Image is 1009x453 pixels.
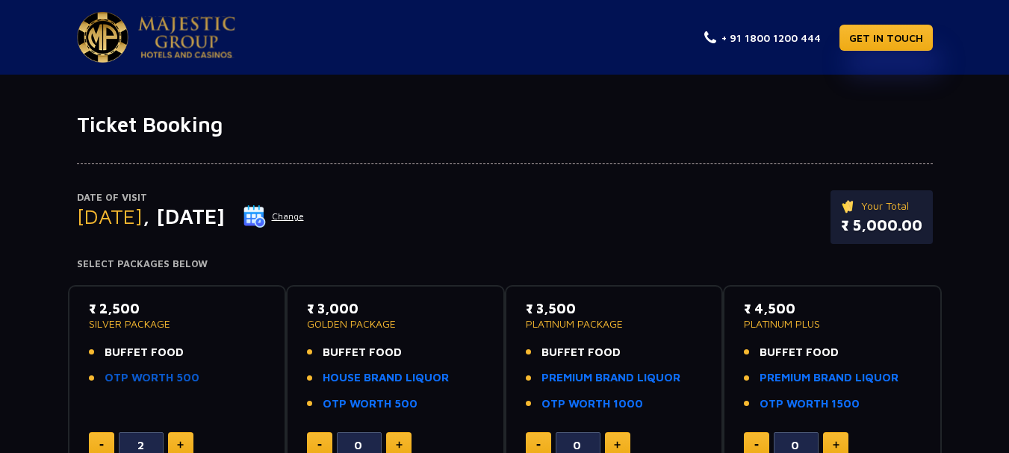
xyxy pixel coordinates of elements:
[77,258,933,270] h4: Select Packages Below
[833,441,839,449] img: plus
[89,299,266,319] p: ₹ 2,500
[77,12,128,63] img: Majestic Pride
[307,299,484,319] p: ₹ 3,000
[541,369,680,387] a: PREMIUM BRAND LIQUOR
[99,444,104,446] img: minus
[105,344,184,361] span: BUFFET FOOD
[841,198,922,214] p: Your Total
[760,396,860,413] a: OTP WORTH 1500
[143,204,225,228] span: , [DATE]
[541,344,621,361] span: BUFFET FOOD
[526,319,703,329] p: PLATINUM PACKAGE
[243,204,305,228] button: Change
[323,396,417,413] a: OTP WORTH 500
[760,369,898,387] a: PREMIUM BRAND LIQUOR
[744,319,921,329] p: PLATINUM PLUS
[396,441,403,449] img: plus
[754,444,759,446] img: minus
[77,204,143,228] span: [DATE]
[536,444,541,446] img: minus
[841,198,857,214] img: ticket
[704,30,821,46] a: + 91 1800 1200 444
[317,444,322,446] img: minus
[323,344,402,361] span: BUFFET FOOD
[839,25,933,51] a: GET IN TOUCH
[105,369,199,387] a: OTP WORTH 500
[323,369,449,387] a: HOUSE BRAND LIQUOR
[744,299,921,319] p: ₹ 4,500
[138,16,235,58] img: Majestic Pride
[614,441,621,449] img: plus
[177,441,184,449] img: plus
[841,214,922,237] p: ₹ 5,000.00
[541,396,643,413] a: OTP WORTH 1000
[760,344,839,361] span: BUFFET FOOD
[77,190,305,205] p: Date of Visit
[77,112,933,137] h1: Ticket Booking
[307,319,484,329] p: GOLDEN PACKAGE
[526,299,703,319] p: ₹ 3,500
[89,319,266,329] p: SILVER PACKAGE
